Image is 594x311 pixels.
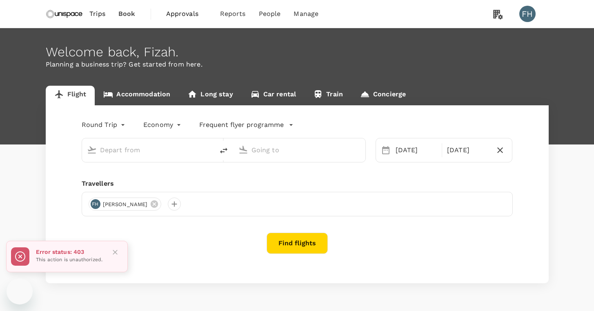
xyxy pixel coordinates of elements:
a: Train [305,86,352,105]
div: [DATE] [392,142,440,158]
a: Car rental [242,86,305,105]
span: Approvals [166,9,207,19]
p: Frequent flyer programme [199,120,284,130]
a: Flight [46,86,95,105]
p: Error status: 403 [36,248,102,256]
div: [DATE] [444,142,492,158]
div: FH[PERSON_NAME] [89,198,162,211]
input: Depart from [100,144,197,156]
div: FH [519,6,536,22]
p: This action is unauthorized. [36,256,102,264]
span: People [259,9,281,19]
div: FH [91,199,100,209]
a: Accommodation [95,86,179,105]
a: Concierge [352,86,414,105]
span: Book [118,9,136,19]
div: Welcome back , Fizah . [46,44,549,60]
button: Open [360,149,361,151]
span: Reports [220,9,246,19]
button: Frequent flyer programme [199,120,294,130]
span: Trips [89,9,105,19]
img: Unispace [46,5,83,23]
button: delete [214,141,234,160]
p: Planning a business trip? Get started from here. [46,60,549,69]
input: Going to [251,144,348,156]
div: Round Trip [82,118,127,131]
button: Close [109,246,121,258]
button: Open [208,149,210,151]
button: Find flights [267,233,328,254]
iframe: Button to launch messaging window [7,278,33,304]
span: Manage [294,9,318,19]
span: [PERSON_NAME] [98,200,153,209]
div: Economy [143,118,183,131]
div: Travellers [82,179,513,189]
a: Long stay [179,86,241,105]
